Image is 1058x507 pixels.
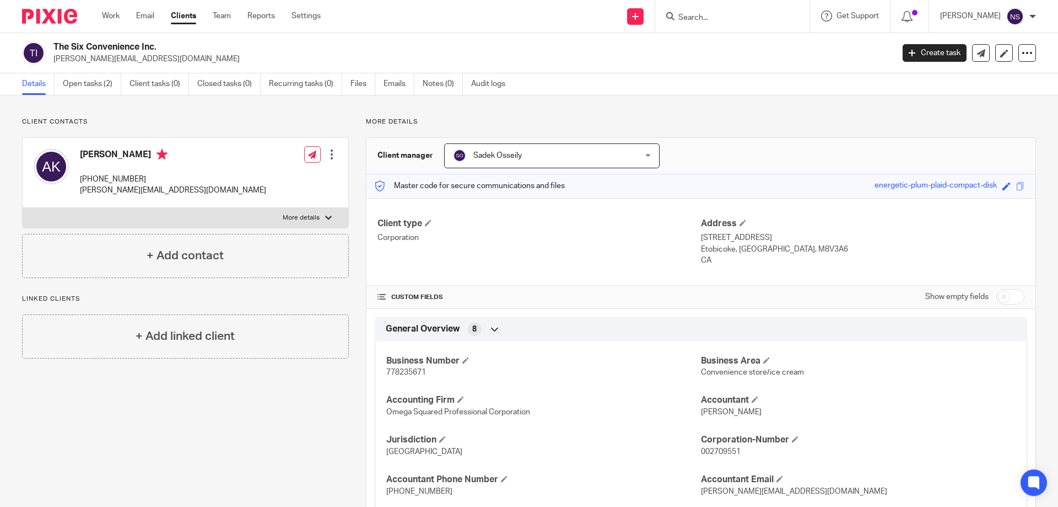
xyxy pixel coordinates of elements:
[471,73,514,95] a: Audit logs
[22,295,349,303] p: Linked clients
[197,73,261,95] a: Closed tasks (0)
[22,41,45,65] img: svg%3E
[136,10,154,22] a: Email
[903,44,967,62] a: Create task
[292,10,321,22] a: Settings
[701,408,762,416] span: [PERSON_NAME]
[386,474,701,485] h4: Accountant Phone Number
[129,73,189,95] a: Client tasks (0)
[453,149,466,162] img: svg%3E
[375,180,565,191] p: Master code for secure communications and files
[701,232,1024,243] p: [STREET_ADDRESS]
[386,355,701,367] h4: Business Number
[701,369,804,376] span: Convenience store/ice cream
[156,149,168,160] i: Primary
[350,73,375,95] a: Files
[171,10,196,22] a: Clients
[677,13,776,23] input: Search
[269,73,342,95] a: Recurring tasks (0)
[384,73,414,95] a: Emails
[386,448,462,456] span: [GEOGRAPHIC_DATA]
[136,328,235,345] h4: + Add linked client
[377,293,701,302] h4: CUSTOM FIELDS
[80,174,266,185] p: [PHONE_NUMBER]
[377,150,433,161] h3: Client manager
[247,10,275,22] a: Reports
[377,232,701,243] p: Corporation
[102,10,120,22] a: Work
[1006,8,1024,25] img: svg%3E
[423,73,463,95] a: Notes (0)
[701,474,1016,485] h4: Accountant Email
[53,41,720,53] h2: The Six Convenience Inc.
[473,152,522,159] span: Sadek Osseily
[80,149,266,163] h4: [PERSON_NAME]
[213,10,231,22] a: Team
[875,180,997,193] div: energetic-plum-plaid-compact-disk
[386,434,701,446] h4: Jurisdiction
[147,247,224,264] h4: + Add contact
[701,218,1024,230] h4: Address
[80,185,266,196] p: [PERSON_NAME][EMAIL_ADDRESS][DOMAIN_NAME]
[386,408,530,416] span: Omega Squared Professional Corporation
[34,149,69,184] img: svg%3E
[283,214,320,222] p: More details
[701,244,1024,255] p: Etobicoke, [GEOGRAPHIC_DATA], M8V3A6
[386,488,452,495] span: [PHONE_NUMBER]
[22,118,349,126] p: Client contacts
[366,118,1036,126] p: More details
[386,394,701,406] h4: Accounting Firm
[701,394,1016,406] h4: Accountant
[940,10,1001,22] p: [PERSON_NAME]
[377,218,701,230] h4: Client type
[836,12,879,20] span: Get Support
[701,255,1024,266] p: CA
[701,448,741,456] span: 002709551
[22,9,77,24] img: Pixie
[701,434,1016,446] h4: Corporation-Number
[22,73,55,95] a: Details
[386,323,460,335] span: General Overview
[386,369,426,376] span: 778235671
[63,73,121,95] a: Open tasks (2)
[472,324,477,335] span: 8
[53,54,886,65] p: [PERSON_NAME][EMAIL_ADDRESS][DOMAIN_NAME]
[925,291,989,302] label: Show empty fields
[701,488,887,495] span: [PERSON_NAME][EMAIL_ADDRESS][DOMAIN_NAME]
[701,355,1016,367] h4: Business Area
